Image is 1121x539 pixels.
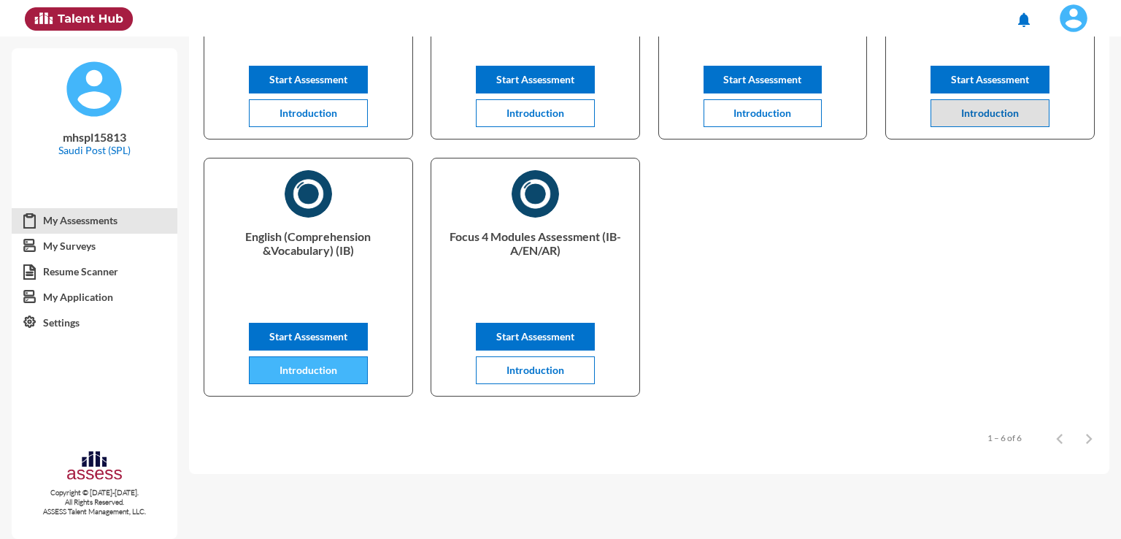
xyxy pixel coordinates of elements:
[249,66,368,93] button: Start Assessment
[23,130,166,144] p: mhspl15813
[931,73,1049,85] a: Start Assessment
[285,170,332,218] img: English_(Comprehension_&Vocabulary)_(IB)_1730317988001
[476,66,595,93] button: Start Assessment
[506,107,564,119] span: Introduction
[12,259,177,285] a: Resume Scanner
[476,99,595,127] button: Introduction
[1045,423,1074,452] button: Previous page
[249,73,368,85] a: Start Assessment
[12,310,177,336] a: Settings
[443,229,627,288] p: Focus 4 Modules Assessment (IB- A/EN/AR)
[249,330,368,343] a: Start Assessment
[496,330,574,343] span: Start Assessment
[1074,423,1103,452] button: Next page
[704,73,823,85] a: Start Assessment
[496,73,574,85] span: Start Assessment
[512,170,559,218] img: AR)_1730316400291
[1015,11,1033,28] mat-icon: notifications
[269,330,347,343] span: Start Assessment
[987,432,1022,443] div: 1 – 6 of 6
[723,73,801,85] span: Start Assessment
[249,356,368,384] button: Introduction
[476,330,595,343] a: Start Assessment
[951,73,1029,85] span: Start Assessment
[931,66,1049,93] button: Start Assessment
[506,364,564,376] span: Introduction
[476,323,595,351] button: Start Assessment
[961,107,1019,119] span: Introduction
[280,107,337,119] span: Introduction
[65,60,123,118] img: default%20profile%20image.svg
[216,229,400,288] p: English (Comprehension &Vocabulary) (IB)
[704,99,823,127] button: Introduction
[23,144,166,156] p: Saudi Post (SPL)
[476,73,595,85] a: Start Assessment
[66,449,123,485] img: assesscompany-logo.png
[12,284,177,310] a: My Application
[249,99,368,127] button: Introduction
[12,207,177,234] a: My Assessments
[931,99,1049,127] button: Introduction
[733,107,791,119] span: Introduction
[476,356,595,384] button: Introduction
[249,323,368,351] button: Start Assessment
[280,364,337,376] span: Introduction
[704,66,823,93] button: Start Assessment
[12,488,177,516] p: Copyright © [DATE]-[DATE]. All Rights Reserved. ASSESS Talent Management, LLC.
[269,73,347,85] span: Start Assessment
[12,233,177,259] a: My Surveys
